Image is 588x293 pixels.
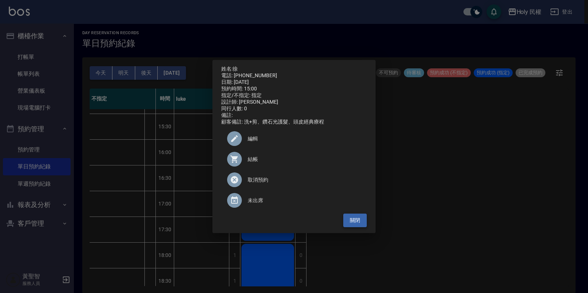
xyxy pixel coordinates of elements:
[221,106,367,112] div: 同行人數: 0
[248,176,361,184] span: 取消預約
[248,156,361,163] span: 結帳
[221,190,367,211] div: 未出席
[221,79,367,86] div: 日期: [DATE]
[221,72,367,79] div: 電話: [PHONE_NUMBER]
[248,135,361,143] span: 編輯
[221,112,367,119] div: 備註:
[221,66,367,72] p: 姓名:
[221,119,367,125] div: 顧客備註: 洗+剪、鑽石光護髮、頭皮經典療程
[221,169,367,190] div: 取消預約
[221,92,367,99] div: 指定/不指定: 指定
[221,128,367,149] div: 編輯
[221,149,367,169] a: 結帳
[343,214,367,227] button: 關閉
[233,66,238,72] a: 徐
[221,99,367,106] div: 設計師: [PERSON_NAME]
[221,86,367,92] div: 預約時間: 15:00
[248,197,361,204] span: 未出席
